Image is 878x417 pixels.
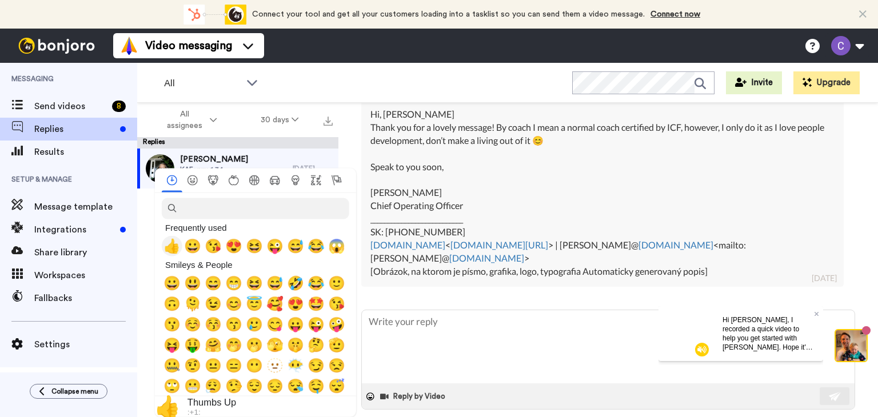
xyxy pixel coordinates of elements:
a: [DOMAIN_NAME][URL] [450,239,548,250]
a: [DOMAIN_NAME] [638,239,713,250]
img: vm-color.svg [120,37,138,55]
span: Results [34,145,137,159]
span: Settings [34,338,137,351]
span: All [164,77,241,90]
div: animation [183,5,246,25]
a: Connect now [650,10,700,18]
div: Hi, [PERSON_NAME] Thank you for a lovely message! By coach I mean a normal coach certified by ICF... [370,108,835,278]
button: 30 days [239,110,321,130]
img: mute-white.svg [37,37,50,50]
span: Integrations [34,223,115,236]
span: [PERSON_NAME] [180,154,248,165]
div: [DATE] [812,272,837,284]
span: Connect your tool and get all your customers loading into a tasklist so you can send them a video... [252,10,645,18]
img: export.svg [324,117,333,126]
span: Hi [PERSON_NAME], I recorded a quick video to help you get started with [PERSON_NAME]. Hope it's ... [64,10,154,54]
img: b701810b-1cd7-4a34-910c-0607a528f9ba-thumb.jpg [146,154,174,183]
span: Fallbacks [34,291,137,305]
button: Invite [726,71,782,94]
img: 5087268b-a063-445d-b3f7-59d8cce3615b-1541509651.jpg [1,2,32,33]
div: [DATE] [293,164,333,173]
a: [PERSON_NAME]KAForum 1.34[DATE] [137,149,338,189]
button: Upgrade [793,71,860,94]
span: Video messaging [145,38,232,54]
button: Export all results that match these filters now. [320,111,336,129]
img: bj-logo-header-white.svg [14,38,99,54]
a: [DOMAIN_NAME] [370,239,445,250]
span: All assignees [161,109,207,131]
div: 8 [112,101,126,112]
span: Workspaces [34,268,137,282]
span: Collapse menu [51,387,98,396]
img: send-white.svg [829,392,841,401]
span: Message template [34,200,137,214]
span: KAForum 1.34 [180,165,248,174]
div: Replies [137,137,338,149]
button: Reply by Video [379,388,449,405]
button: Collapse menu [30,384,107,399]
span: Share library [34,246,137,259]
span: Replies [34,122,115,136]
span: Send videos [34,99,107,113]
button: All assignees [139,104,239,136]
a: [DOMAIN_NAME] [449,252,524,263]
